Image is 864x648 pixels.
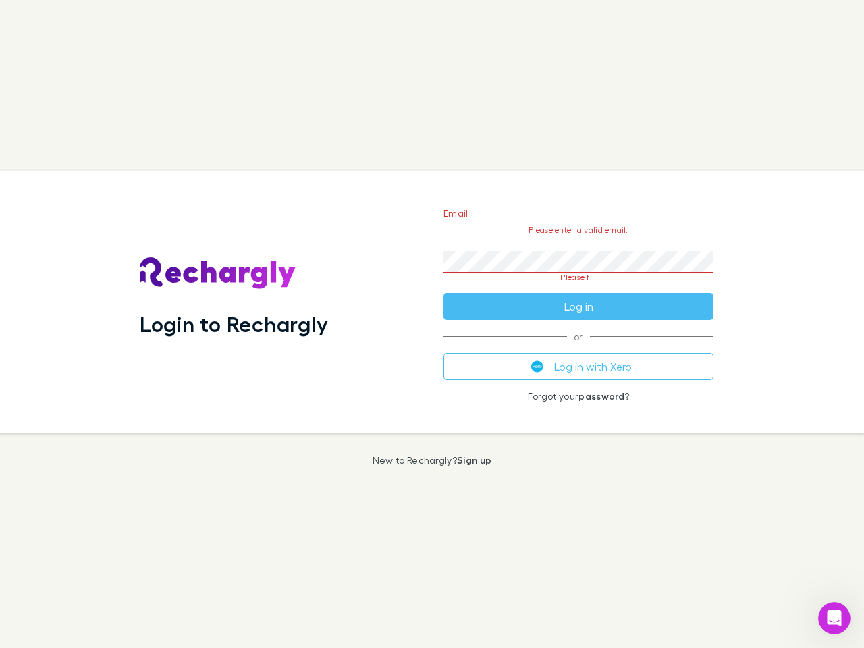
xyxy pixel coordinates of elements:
[140,257,296,290] img: Rechargly's Logo
[443,353,713,380] button: Log in with Xero
[578,390,624,402] a: password
[140,311,328,337] h1: Login to Rechargly
[531,360,543,373] img: Xero's logo
[373,455,492,466] p: New to Rechargly?
[443,391,713,402] p: Forgot your ?
[443,336,713,337] span: or
[443,225,713,235] p: Please enter a valid email.
[443,293,713,320] button: Log in
[443,273,713,282] p: Please fill
[457,454,491,466] a: Sign up
[818,602,850,634] iframe: Intercom live chat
